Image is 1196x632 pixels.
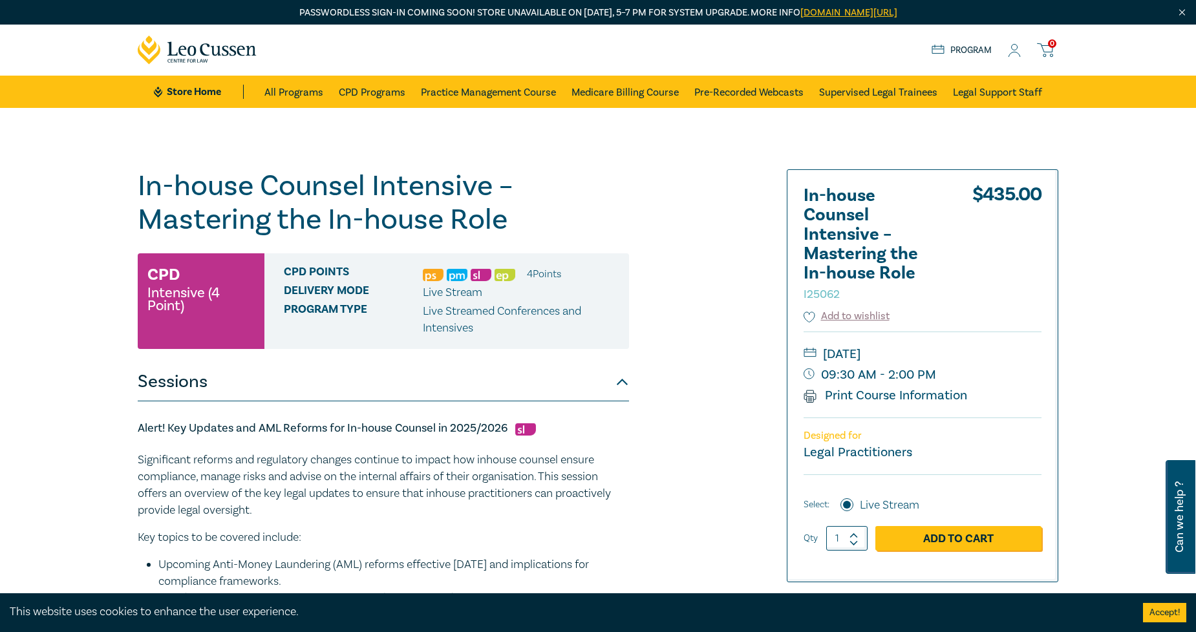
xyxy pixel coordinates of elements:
[804,364,1041,385] small: 09:30 AM - 2:00 PM
[527,266,561,282] li: 4 Point s
[1048,39,1056,48] span: 0
[147,286,255,312] small: Intensive (4 Point)
[800,6,897,19] a: [DOMAIN_NAME][URL]
[875,526,1041,551] a: Add to Cart
[826,526,868,551] input: 1
[1173,468,1186,566] span: Can we help ?
[804,287,840,302] small: I25062
[138,6,1058,20] p: Passwordless sign-in coming soon! Store unavailable on [DATE], 5–7 PM for system upgrade. More info
[264,76,323,108] a: All Programs
[447,269,467,281] img: Practice Management & Business Skills
[804,498,829,512] span: Select:
[154,85,244,99] a: Store Home
[284,284,423,301] span: Delivery Mode
[694,76,804,108] a: Pre-Recorded Webcasts
[284,303,423,337] span: Program type
[804,344,1041,364] small: [DATE]
[515,423,536,436] img: Substantive Law
[138,363,629,401] button: Sessions
[158,556,629,590] li: Upcoming Anti-Money Laundering (AML) reforms effective [DATE] and implications for compliance fra...
[804,309,890,324] button: Add to wishlist
[284,266,423,282] span: CPD Points
[819,76,937,108] a: Supervised Legal Trainees
[804,186,946,302] h2: In-house Counsel Intensive – Mastering the In-house Role
[10,604,1124,620] div: This website uses cookies to enhance the user experience.
[138,452,629,519] p: Significant reforms and regulatory changes continue to impact how inhouse counsel ensure complian...
[339,76,405,108] a: CPD Programs
[423,303,619,337] p: Live Streamed Conferences and Intensives
[972,186,1041,309] div: $ 435.00
[932,43,992,58] a: Program
[471,269,491,281] img: Substantive Law
[804,387,967,404] a: Print Course Information
[138,421,629,436] h5: Alert! Key Updates and AML Reforms for In-house Counsel in 2025/2026
[138,169,629,237] h1: In-house Counsel Intensive – Mastering the In-house Role
[804,444,912,461] small: Legal Practitioners
[147,263,180,286] h3: CPD
[860,497,919,514] label: Live Stream
[804,430,1041,442] p: Designed for
[495,269,515,281] img: Ethics & Professional Responsibility
[1143,603,1186,622] button: Accept cookies
[1177,7,1188,18] img: Close
[423,269,443,281] img: Professional Skills
[571,76,679,108] a: Medicare Billing Course
[138,529,629,546] p: Key topics to be covered include:
[421,76,556,108] a: Practice Management Course
[804,531,818,545] label: Qty
[953,76,1042,108] a: Legal Support Staff
[423,285,482,300] span: Live Stream
[158,590,629,624] li: Mandatory ransomware payment reporting obligations and how to meet these new regulatory requireme...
